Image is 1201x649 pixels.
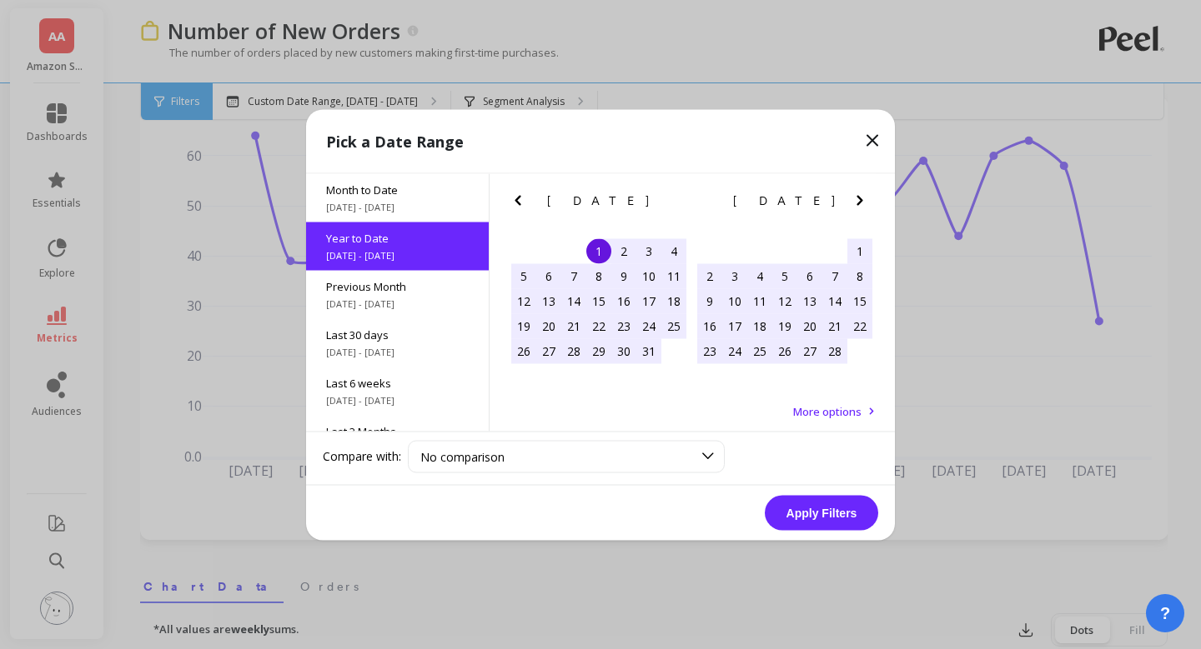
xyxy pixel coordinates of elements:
[847,238,872,263] div: Choose Saturday, February 1st, 2025
[561,288,586,313] div: Choose Tuesday, January 14th, 2025
[586,263,611,288] div: Choose Wednesday, January 8th, 2025
[722,338,747,363] div: Choose Monday, February 24th, 2025
[326,297,469,310] span: [DATE] - [DATE]
[611,263,636,288] div: Choose Thursday, January 9th, 2025
[722,263,747,288] div: Choose Monday, February 3rd, 2025
[326,200,469,213] span: [DATE] - [DATE]
[1160,602,1170,625] span: ?
[664,190,691,217] button: Next Month
[772,288,797,313] div: Choose Wednesday, February 12th, 2025
[772,313,797,338] div: Choose Wednesday, February 19th, 2025
[536,288,561,313] div: Choose Monday, January 13th, 2025
[722,313,747,338] div: Choose Monday, February 17th, 2025
[772,263,797,288] div: Choose Wednesday, February 5th, 2025
[420,448,505,464] span: No comparison
[822,313,847,338] div: Choose Friday, February 21st, 2025
[733,193,837,207] span: [DATE]
[586,238,611,263] div: Choose Wednesday, January 1st, 2025
[326,345,469,358] span: [DATE] - [DATE]
[850,190,877,217] button: Next Month
[797,288,822,313] div: Choose Thursday, February 13th, 2025
[793,403,862,418] span: More options
[511,288,536,313] div: Choose Sunday, January 12th, 2025
[636,263,661,288] div: Choose Friday, January 10th, 2025
[611,338,636,363] div: Choose Thursday, January 30th, 2025
[508,190,535,217] button: Previous Month
[636,313,661,338] div: Choose Friday, January 24th, 2025
[326,248,469,262] span: [DATE] - [DATE]
[747,338,772,363] div: Choose Tuesday, February 25th, 2025
[547,193,651,207] span: [DATE]
[586,313,611,338] div: Choose Wednesday, January 22nd, 2025
[847,288,872,313] div: Choose Saturday, February 15th, 2025
[697,263,722,288] div: Choose Sunday, February 2nd, 2025
[561,313,586,338] div: Choose Tuesday, January 21st, 2025
[586,338,611,363] div: Choose Wednesday, January 29th, 2025
[697,313,722,338] div: Choose Sunday, February 16th, 2025
[797,338,822,363] div: Choose Thursday, February 27th, 2025
[822,263,847,288] div: Choose Friday, February 7th, 2025
[511,313,536,338] div: Choose Sunday, January 19th, 2025
[847,313,872,338] div: Choose Saturday, February 22nd, 2025
[536,263,561,288] div: Choose Monday, January 6th, 2025
[697,338,722,363] div: Choose Sunday, February 23rd, 2025
[586,288,611,313] div: Choose Wednesday, January 15th, 2025
[326,327,469,342] span: Last 30 days
[772,338,797,363] div: Choose Wednesday, February 26th, 2025
[697,238,872,363] div: month 2025-02
[326,230,469,245] span: Year to Date
[561,338,586,363] div: Choose Tuesday, January 28th, 2025
[511,338,536,363] div: Choose Sunday, January 26th, 2025
[326,375,469,390] span: Last 6 weeks
[661,288,686,313] div: Choose Saturday, January 18th, 2025
[797,313,822,338] div: Choose Thursday, February 20th, 2025
[722,288,747,313] div: Choose Monday, February 10th, 2025
[511,238,686,363] div: month 2025-01
[611,313,636,338] div: Choose Thursday, January 23rd, 2025
[747,263,772,288] div: Choose Tuesday, February 4th, 2025
[636,338,661,363] div: Choose Friday, January 31st, 2025
[536,313,561,338] div: Choose Monday, January 20th, 2025
[611,238,636,263] div: Choose Thursday, January 2nd, 2025
[1146,594,1184,632] button: ?
[661,313,686,338] div: Choose Saturday, January 25th, 2025
[511,263,536,288] div: Choose Sunday, January 5th, 2025
[611,288,636,313] div: Choose Thursday, January 16th, 2025
[326,182,469,197] span: Month to Date
[326,393,469,407] span: [DATE] - [DATE]
[694,190,721,217] button: Previous Month
[326,278,469,293] span: Previous Month
[847,263,872,288] div: Choose Saturday, February 8th, 2025
[536,338,561,363] div: Choose Monday, January 27th, 2025
[661,238,686,263] div: Choose Saturday, January 4th, 2025
[747,288,772,313] div: Choose Tuesday, February 11th, 2025
[636,288,661,313] div: Choose Friday, January 17th, 2025
[822,338,847,363] div: Choose Friday, February 28th, 2025
[822,288,847,313] div: Choose Friday, February 14th, 2025
[323,448,401,465] label: Compare with:
[661,263,686,288] div: Choose Saturday, January 11th, 2025
[765,495,878,530] button: Apply Filters
[747,313,772,338] div: Choose Tuesday, February 18th, 2025
[636,238,661,263] div: Choose Friday, January 3rd, 2025
[326,129,464,152] p: Pick a Date Range
[326,423,469,438] span: Last 3 Months
[697,288,722,313] div: Choose Sunday, February 9th, 2025
[797,263,822,288] div: Choose Thursday, February 6th, 2025
[561,263,586,288] div: Choose Tuesday, January 7th, 2025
